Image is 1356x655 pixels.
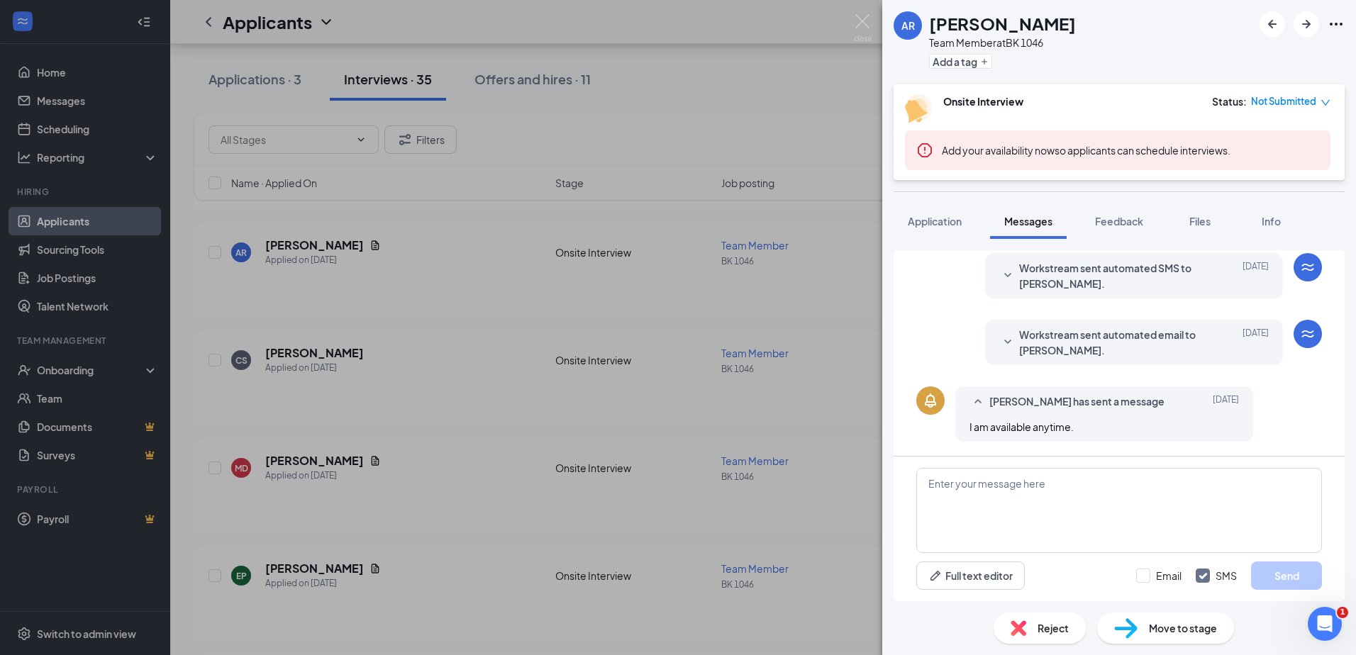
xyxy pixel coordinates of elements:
[1038,620,1069,636] span: Reject
[916,561,1025,590] button: Full text editorPen
[999,334,1016,351] svg: SmallChevronDown
[901,18,915,33] div: AR
[1004,215,1052,228] span: Messages
[29,179,237,194] div: Send us a message
[28,101,255,125] p: Hi Store1046 👋
[1299,259,1316,276] svg: WorkstreamLogo
[29,194,237,208] div: We typically reply in under a minute
[1299,325,1316,342] svg: WorkstreamLogo
[1321,98,1330,108] span: down
[916,142,933,159] svg: Error
[929,54,992,69] button: PlusAdd a tag
[219,478,254,488] span: Tickets
[1294,11,1319,37] button: ArrowRight
[1213,393,1239,410] span: [DATE]
[1337,607,1348,618] span: 1
[908,215,962,228] span: Application
[999,267,1016,284] svg: SmallChevronDown
[969,420,1074,433] span: I am available anytime.
[1212,94,1247,108] div: Status :
[1019,327,1205,358] span: Workstream sent automated email to [PERSON_NAME].
[193,23,221,51] img: Profile image for DJ
[942,144,1230,157] span: so applicants can schedule interviews.
[166,23,194,51] img: Profile image for Louise
[1251,561,1322,590] button: Send
[1019,260,1205,291] span: Workstream sent automated SMS to [PERSON_NAME].
[1308,607,1342,641] iframe: Intercom live chat
[1243,260,1269,291] span: [DATE]
[1262,215,1281,228] span: Info
[942,143,1055,157] button: Add your availability now
[1149,620,1217,636] span: Move to stage
[1264,16,1281,33] svg: ArrowLeftNew
[969,393,987,410] svg: SmallChevronUp
[189,442,284,499] button: Tickets
[1243,327,1269,358] span: [DATE]
[1260,11,1285,37] button: ArrowLeftNew
[922,392,939,409] svg: Bell
[1251,94,1316,108] span: Not Submitted
[244,23,269,48] div: Close
[980,57,989,66] svg: Plus
[28,125,255,149] p: How can we help?
[94,442,189,499] button: Messages
[1298,16,1315,33] svg: ArrowRight
[943,95,1023,108] b: Onsite Interview
[1328,16,1345,33] svg: Ellipses
[929,35,1076,50] div: Team Member at BK 1046
[31,478,63,488] span: Home
[118,478,167,488] span: Messages
[28,30,111,47] img: logo
[1095,215,1143,228] span: Feedback
[989,393,1165,410] span: [PERSON_NAME] has sent a message
[14,167,269,220] div: Send us a messageWe typically reply in under a minute
[929,11,1076,35] h1: [PERSON_NAME]
[928,569,943,583] svg: Pen
[1189,215,1211,228] span: Files
[139,23,167,51] img: Profile image for Adrian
